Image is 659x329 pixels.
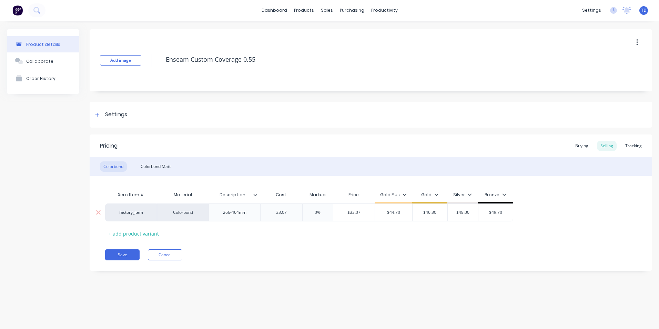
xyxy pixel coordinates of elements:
div: Material [157,188,209,202]
div: purchasing [336,5,368,16]
div: + add product variant [105,228,162,239]
div: $46.30 [413,204,447,221]
button: Save [105,249,140,260]
div: factory_item [112,209,150,216]
div: Xero Item # [105,188,157,202]
div: productivity [368,5,401,16]
span: TD [641,7,647,13]
div: Collaborate [26,59,53,64]
img: Factory [12,5,23,16]
div: $44.70 [375,204,412,221]
div: Settings [105,110,127,119]
div: Gold [421,192,438,198]
div: Buying [572,141,592,151]
div: $33.07 [333,204,375,221]
div: Product details [26,42,60,47]
a: dashboard [258,5,291,16]
button: Product details [7,36,79,52]
div: Silver [453,192,472,198]
div: 266-464mm [217,208,252,217]
div: factory_itemColorbond266-464mm0%$33.07$44.70$46.30$48.00$49.70 [105,203,513,221]
input: ? [261,209,302,216]
textarea: Enseam Custom Coverage 0.55 [162,51,596,68]
div: Order History [26,76,55,81]
button: Order History [7,70,79,87]
div: Price [333,188,375,202]
div: Selling [597,141,617,151]
div: $49.70 [478,204,513,221]
div: Gold Plus [380,192,407,198]
div: Colorbond Matt [137,161,174,172]
div: Tracking [622,141,645,151]
button: Cancel [148,249,182,260]
div: sales [317,5,336,16]
div: Bronze [485,192,506,198]
div: settings [579,5,605,16]
div: Pricing [100,142,118,150]
div: $48.00 [446,204,480,221]
button: Collaborate [7,52,79,70]
div: Colorbond [157,203,209,221]
div: Colorbond [100,161,127,172]
div: Cost [260,188,302,202]
button: Add image [100,55,141,66]
div: Description [209,186,256,203]
div: Markup [302,188,333,202]
div: Description [209,188,260,202]
div: products [291,5,317,16]
div: 0% [301,204,335,221]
